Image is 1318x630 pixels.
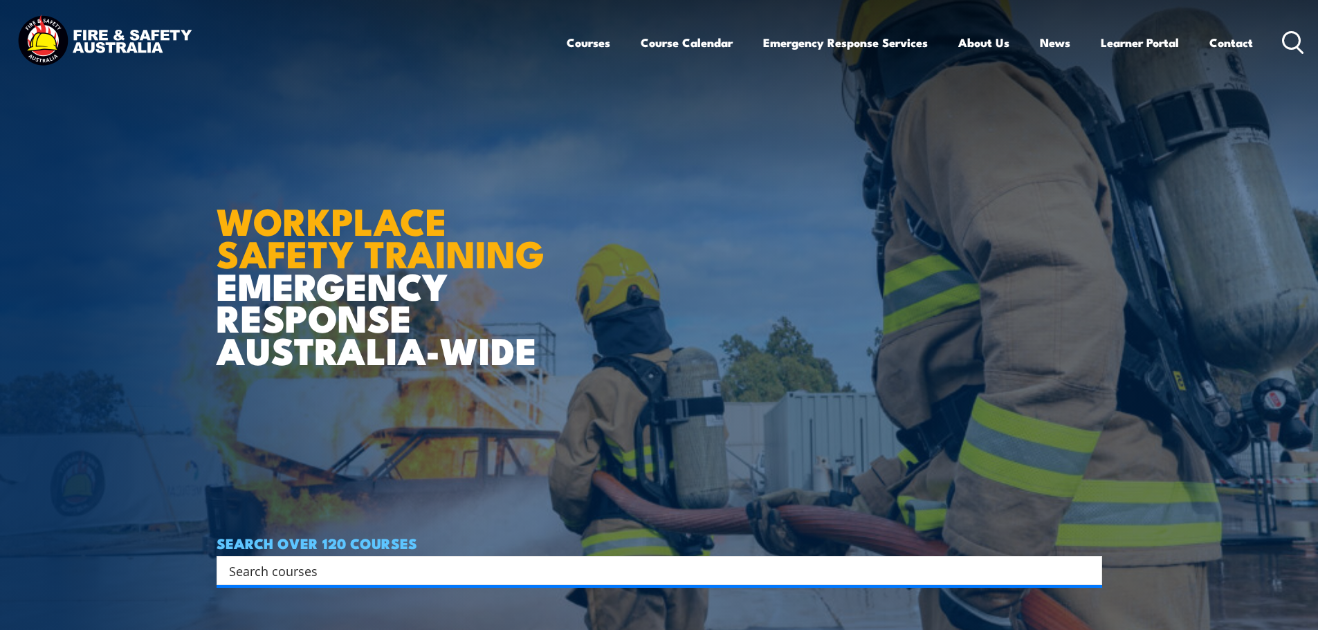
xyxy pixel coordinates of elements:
[217,535,1102,550] h4: SEARCH OVER 120 COURSES
[229,560,1072,581] input: Search input
[1040,24,1070,61] a: News
[1101,24,1179,61] a: Learner Portal
[763,24,928,61] a: Emergency Response Services
[1209,24,1253,61] a: Contact
[567,24,610,61] a: Courses
[1078,561,1097,580] button: Search magnifier button
[641,24,733,61] a: Course Calendar
[217,169,555,366] h1: EMERGENCY RESPONSE AUSTRALIA-WIDE
[958,24,1009,61] a: About Us
[232,561,1074,580] form: Search form
[217,191,544,281] strong: WORKPLACE SAFETY TRAINING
